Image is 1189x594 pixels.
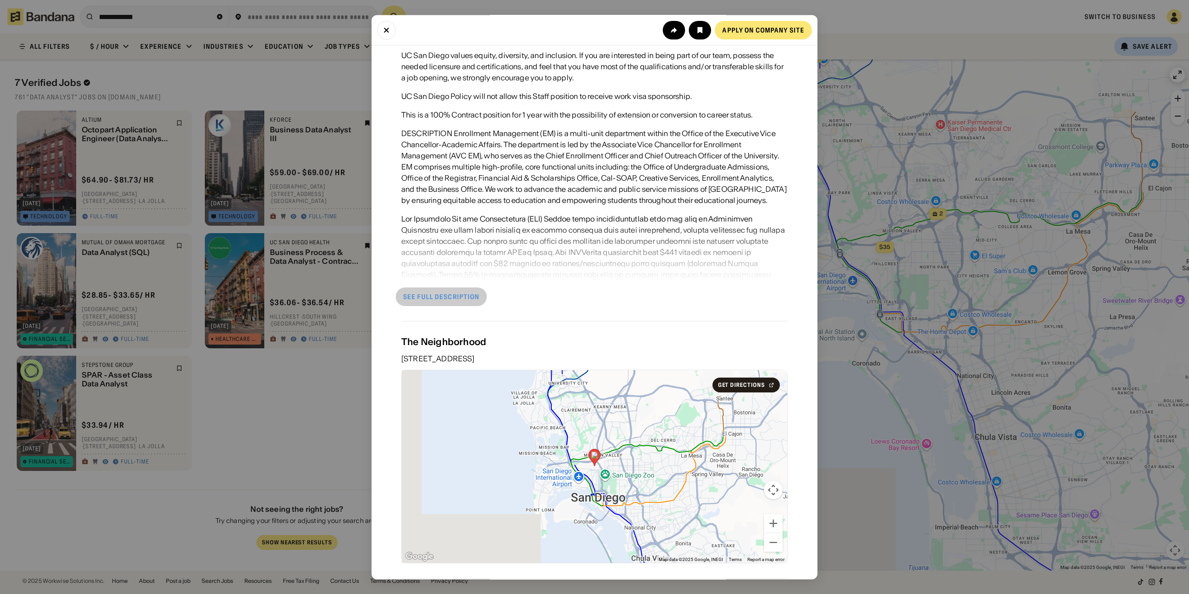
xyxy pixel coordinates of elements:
[404,551,435,563] img: Google
[764,533,783,552] button: Zoom out
[722,26,804,33] div: Apply on company site
[401,336,788,347] div: The Neighborhood
[718,382,765,388] div: Get Directions
[401,91,692,102] div: UC San Diego Policy will not allow this Staff position to receive work visa sponsorship.
[404,551,435,563] a: Open this area in Google Maps (opens a new window)
[729,557,742,562] a: Terms (opens in new tab)
[659,557,723,562] span: Map data ©2025 Google, INEGI
[747,557,784,562] a: Report a map error
[764,481,783,499] button: Map camera controls
[401,109,752,120] div: This is a 100% Contract position for 1 year with the possibility of extension or conversion to ca...
[403,294,479,300] div: See full description
[401,50,788,83] div: UC San Diego values equity, diversity, and inclusion. If you are interested in being part of our ...
[764,514,783,533] button: Zoom in
[377,20,396,39] button: Close
[401,355,788,362] div: [STREET_ADDRESS]
[401,128,788,206] div: DESCRIPTION Enrollment Management (EM) is a multi-unit department within the Office of the Execut...
[401,213,788,347] div: Lor Ipsumdolo Sit ame Consectetura (ELI) Seddoe tempo incididuntutlab etdo mag aliq en Adminimven...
